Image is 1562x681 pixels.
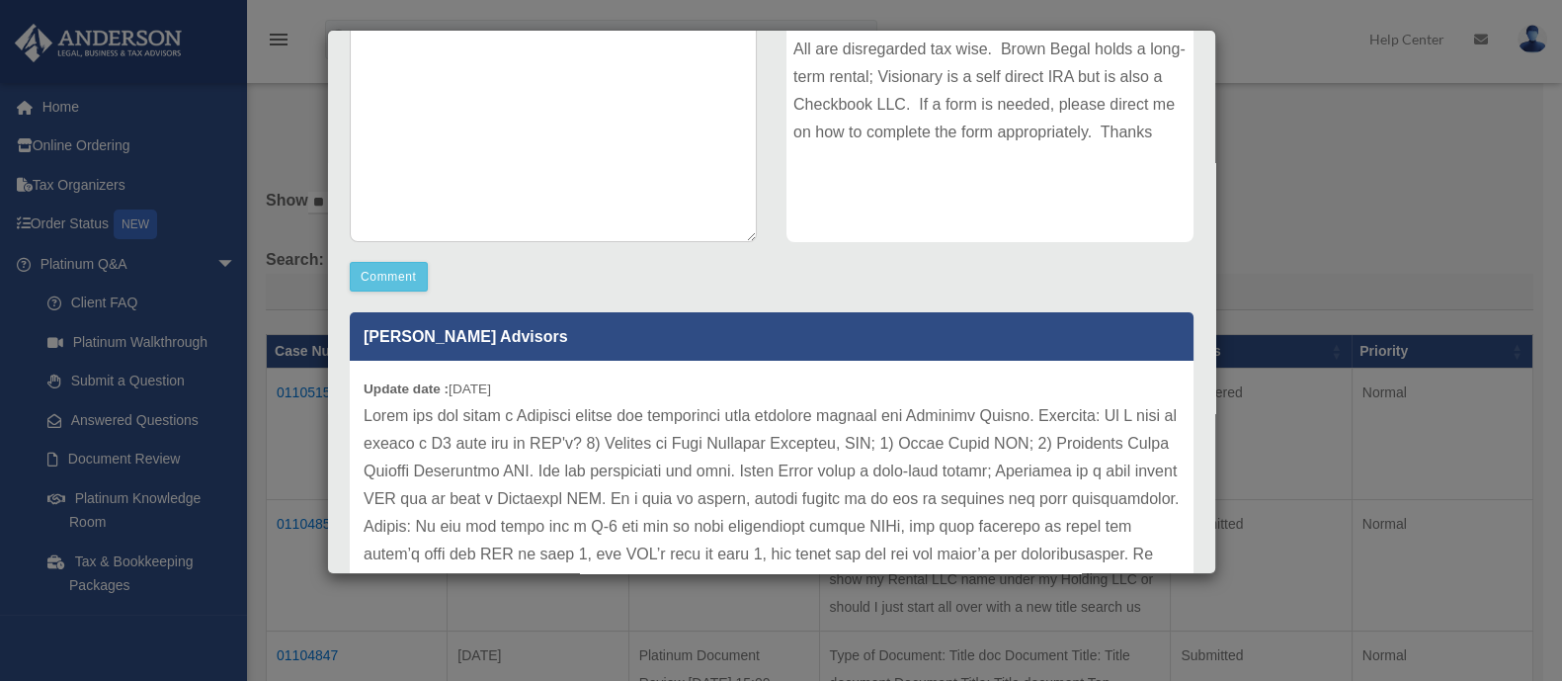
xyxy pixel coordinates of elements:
[350,262,428,292] button: Comment
[364,382,449,396] b: Update date :
[364,382,491,396] small: [DATE]
[350,312,1193,361] p: [PERSON_NAME] Advisors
